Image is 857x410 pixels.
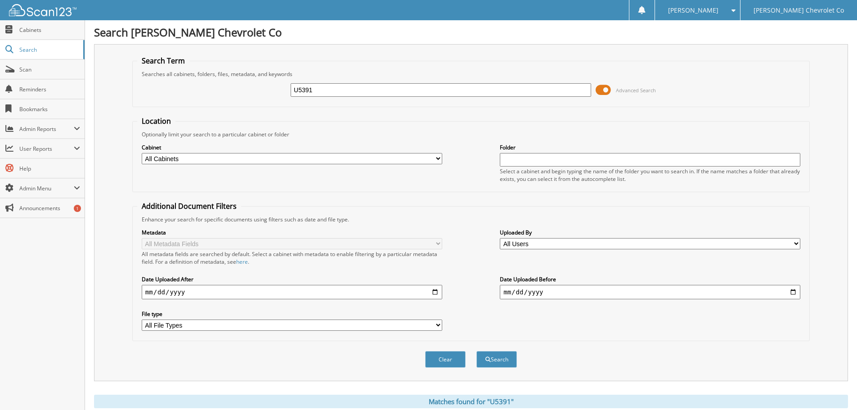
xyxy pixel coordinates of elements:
[500,229,800,236] label: Uploaded By
[137,201,241,211] legend: Additional Document Filters
[754,8,844,13] span: [PERSON_NAME] Chevrolet Co
[19,66,80,73] span: Scan
[668,8,718,13] span: [PERSON_NAME]
[500,167,800,183] div: Select a cabinet and begin typing the name of the folder you want to search in. If the name match...
[94,395,848,408] div: Matches found for "U5391"
[94,25,848,40] h1: Search [PERSON_NAME] Chevrolet Co
[137,116,175,126] legend: Location
[500,144,800,151] label: Folder
[19,145,74,153] span: User Reports
[137,216,805,223] div: Enhance your search for specific documents using filters such as date and file type.
[142,310,442,318] label: File type
[425,351,466,368] button: Clear
[137,56,189,66] legend: Search Term
[19,26,80,34] span: Cabinets
[19,86,80,93] span: Reminders
[9,4,76,16] img: scan123-logo-white.svg
[19,105,80,113] span: Bookmarks
[142,285,442,299] input: start
[616,87,656,94] span: Advanced Search
[476,351,517,368] button: Search
[142,250,442,266] div: All metadata fields are searched by default. Select a cabinet with metadata to enable filtering b...
[19,165,80,172] span: Help
[142,144,442,151] label: Cabinet
[19,204,80,212] span: Announcements
[137,70,805,78] div: Searches all cabinets, folders, files, metadata, and keywords
[19,46,79,54] span: Search
[74,205,81,212] div: 1
[19,125,74,133] span: Admin Reports
[142,275,442,283] label: Date Uploaded After
[236,258,248,266] a: here
[500,275,800,283] label: Date Uploaded Before
[500,285,800,299] input: end
[142,229,442,236] label: Metadata
[137,131,805,138] div: Optionally limit your search to a particular cabinet or folder
[19,185,74,192] span: Admin Menu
